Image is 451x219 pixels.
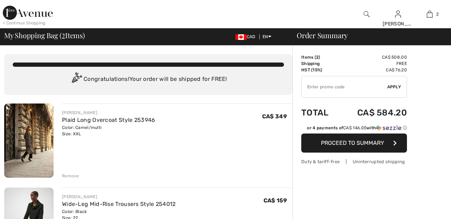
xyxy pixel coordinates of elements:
input: Promo code [302,76,387,97]
img: 1ère Avenue [3,6,53,20]
td: Free [339,60,407,67]
td: Shipping [301,60,339,67]
img: Plaid Long Overcoat Style 253946 [4,103,54,178]
div: [PERSON_NAME] [62,194,176,200]
td: Items ( ) [301,54,339,60]
span: Proceed to Summary [321,140,384,146]
img: search the website [364,10,370,18]
span: Apply [387,84,401,90]
div: [PERSON_NAME] [383,20,414,28]
span: CA$ 159 [264,197,287,204]
td: Total [301,101,339,125]
div: Order Summary [288,32,447,39]
img: My Info [395,10,401,18]
div: < Continue Shopping [3,20,45,26]
button: Proceed to Summary [301,134,407,153]
span: CAD [235,34,258,39]
td: CA$ 584.20 [339,101,407,125]
span: EN [262,34,271,39]
span: CA$ 349 [262,113,287,120]
span: CA$ 146.05 [343,125,366,130]
div: Duty & tariff-free | Uninterrupted shipping [301,158,407,165]
div: Remove [62,173,79,179]
td: HST (15%) [301,67,339,73]
span: 2 [62,30,65,39]
div: [PERSON_NAME] [62,109,155,116]
img: My Bag [427,10,433,18]
img: Sezzle [376,125,401,131]
span: 2 [436,11,439,17]
img: Congratulation2.svg [69,72,84,87]
div: Congratulations! Your order will be shipped for FREE! [13,72,284,87]
a: Plaid Long Overcoat Style 253946 [62,117,155,123]
a: Sign In [395,11,401,17]
div: Color: Camel/multi Size: XXL [62,124,155,137]
div: or 4 payments of with [307,125,407,131]
a: Wide-Leg Mid-Rise Trousers Style 254012 [62,201,176,207]
span: My Shopping Bag ( Items) [4,32,85,39]
td: CA$ 508.00 [339,54,407,60]
a: 2 [414,10,445,18]
td: CA$ 76.20 [339,67,407,73]
div: or 4 payments ofCA$ 146.05withSezzle Click to learn more about Sezzle [301,125,407,134]
img: Canadian Dollar [235,34,247,40]
span: 2 [316,55,319,60]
